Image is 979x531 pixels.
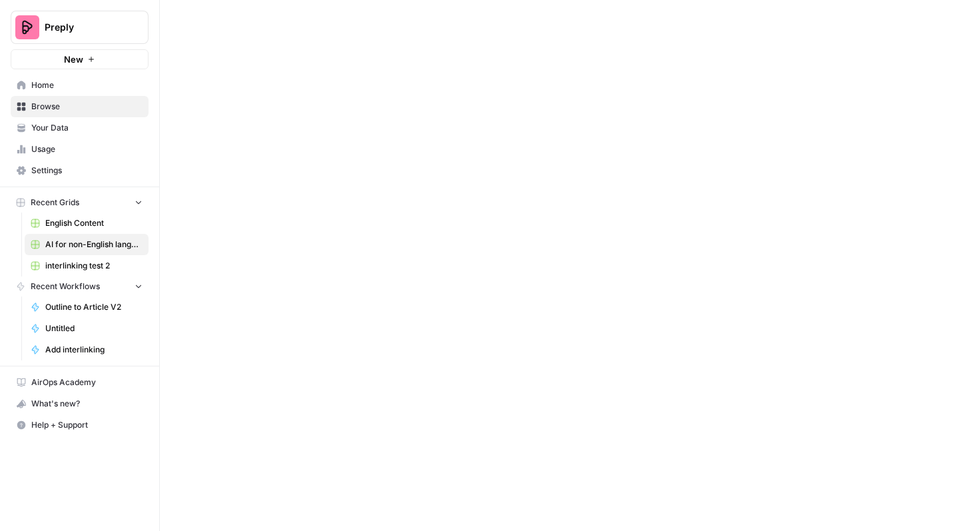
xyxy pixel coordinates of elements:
[25,318,149,339] a: Untitled
[11,414,149,436] button: Help + Support
[45,239,143,251] span: AI for non-English languages
[11,276,149,296] button: Recent Workflows
[11,49,149,69] button: New
[45,344,143,356] span: Add interlinking
[31,419,143,431] span: Help + Support
[25,234,149,255] a: AI for non-English languages
[11,96,149,117] a: Browse
[31,122,143,134] span: Your Data
[15,15,39,39] img: Preply Logo
[31,197,79,209] span: Recent Grids
[45,21,125,34] span: Preply
[11,11,149,44] button: Workspace: Preply
[45,217,143,229] span: English Content
[31,376,143,388] span: AirOps Academy
[31,101,143,113] span: Browse
[25,213,149,234] a: English Content
[45,301,143,313] span: Outline to Article V2
[11,372,149,393] a: AirOps Academy
[64,53,83,66] span: New
[25,296,149,318] a: Outline to Article V2
[25,255,149,276] a: interlinking test 2
[11,117,149,139] a: Your Data
[11,160,149,181] a: Settings
[11,394,148,414] div: What's new?
[31,165,143,177] span: Settings
[11,193,149,213] button: Recent Grids
[11,139,149,160] a: Usage
[31,79,143,91] span: Home
[11,393,149,414] button: What's new?
[25,339,149,360] a: Add interlinking
[11,75,149,96] a: Home
[45,322,143,334] span: Untitled
[31,143,143,155] span: Usage
[31,280,100,292] span: Recent Workflows
[45,260,143,272] span: interlinking test 2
